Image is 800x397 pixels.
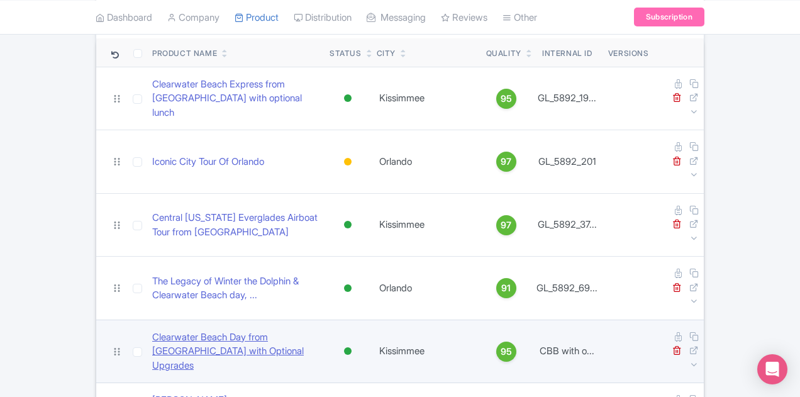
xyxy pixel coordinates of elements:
td: GL_5892_69... [531,257,603,320]
td: Kissimmee [372,193,481,257]
div: Active [342,89,354,108]
a: Central [US_STATE] Everglades Airboat Tour from [GEOGRAPHIC_DATA] [152,211,319,239]
td: GL_5892_201 [531,130,603,194]
a: Clearwater Beach Express from [GEOGRAPHIC_DATA] with optional lunch [152,77,319,120]
span: 97 [501,218,511,232]
span: 95 [501,92,512,106]
td: Orlando [372,130,481,194]
div: Active [342,279,354,298]
a: 97 [486,215,526,235]
a: 95 [486,342,526,362]
td: GL_5892_37... [531,193,603,257]
th: Internal ID [531,38,603,67]
div: Active [342,216,354,234]
th: Versions [603,38,654,67]
span: 95 [501,345,512,359]
a: The Legacy of Winter the Dolphin & Clearwater Beach day, ... [152,274,319,303]
div: Open Intercom Messenger [757,354,787,384]
a: Iconic City Tour Of Orlando [152,155,264,169]
a: Subscription [634,8,704,26]
td: Kissimmee [372,67,481,130]
a: 91 [486,278,526,298]
td: Orlando [372,257,481,320]
span: 91 [501,281,511,295]
div: Product Name [152,48,217,59]
div: Active [342,342,354,361]
div: Status [330,48,362,59]
span: 97 [501,155,511,169]
td: Kissimmee [372,320,481,383]
td: GL_5892_19... [531,67,603,130]
a: 97 [486,152,526,172]
a: Clearwater Beach Day from [GEOGRAPHIC_DATA] with Optional Upgrades [152,330,319,373]
div: Quality [486,48,521,59]
a: 95 [486,89,526,109]
div: City [377,48,396,59]
div: Building [342,153,354,171]
td: CBB with o... [531,320,603,383]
